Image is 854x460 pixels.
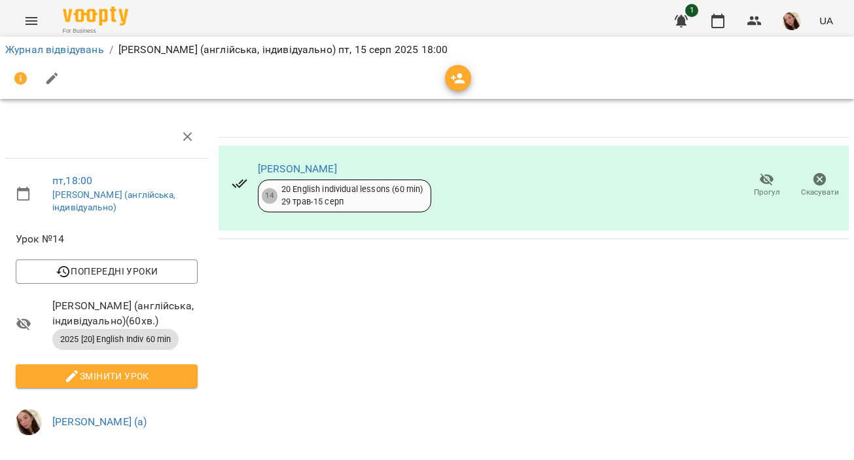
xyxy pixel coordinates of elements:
div: 14 [262,188,277,204]
button: Змінити урок [16,364,198,388]
button: Скасувати [793,167,846,204]
span: Скасувати [801,187,839,198]
button: Попередні уроки [16,259,198,283]
img: 8e00ca0478d43912be51e9823101c125.jpg [16,409,42,435]
span: Прогул [754,187,780,198]
a: пт , 18:00 [52,174,92,187]
button: UA [814,9,838,33]
span: Попередні уроки [26,263,187,279]
span: Урок №14 [16,231,198,247]
span: Змінити урок [26,368,187,384]
button: Menu [16,5,47,37]
span: For Business [63,27,128,35]
a: [PERSON_NAME] (а) [52,415,147,428]
li: / [109,42,113,58]
button: Прогул [740,167,793,204]
p: [PERSON_NAME] (англійська, індивідуально) пт, 15 серп 2025 18:00 [118,42,448,58]
nav: breadcrumb [5,42,849,58]
img: Voopty Logo [63,7,128,26]
div: 20 English individual lessons (60 min) 29 трав - 15 серп [281,183,423,208]
img: 8e00ca0478d43912be51e9823101c125.jpg [783,12,801,30]
a: [PERSON_NAME] [258,163,337,175]
span: 1 [685,4,698,17]
a: Журнал відвідувань [5,43,104,56]
a: [PERSON_NAME] (англійська, індивідуально) [52,189,175,213]
span: UA [819,14,833,28]
span: 2025 [20] English Indiv 60 min [52,334,179,345]
span: [PERSON_NAME] (англійська, індивідуально) ( 60 хв. ) [52,298,198,329]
